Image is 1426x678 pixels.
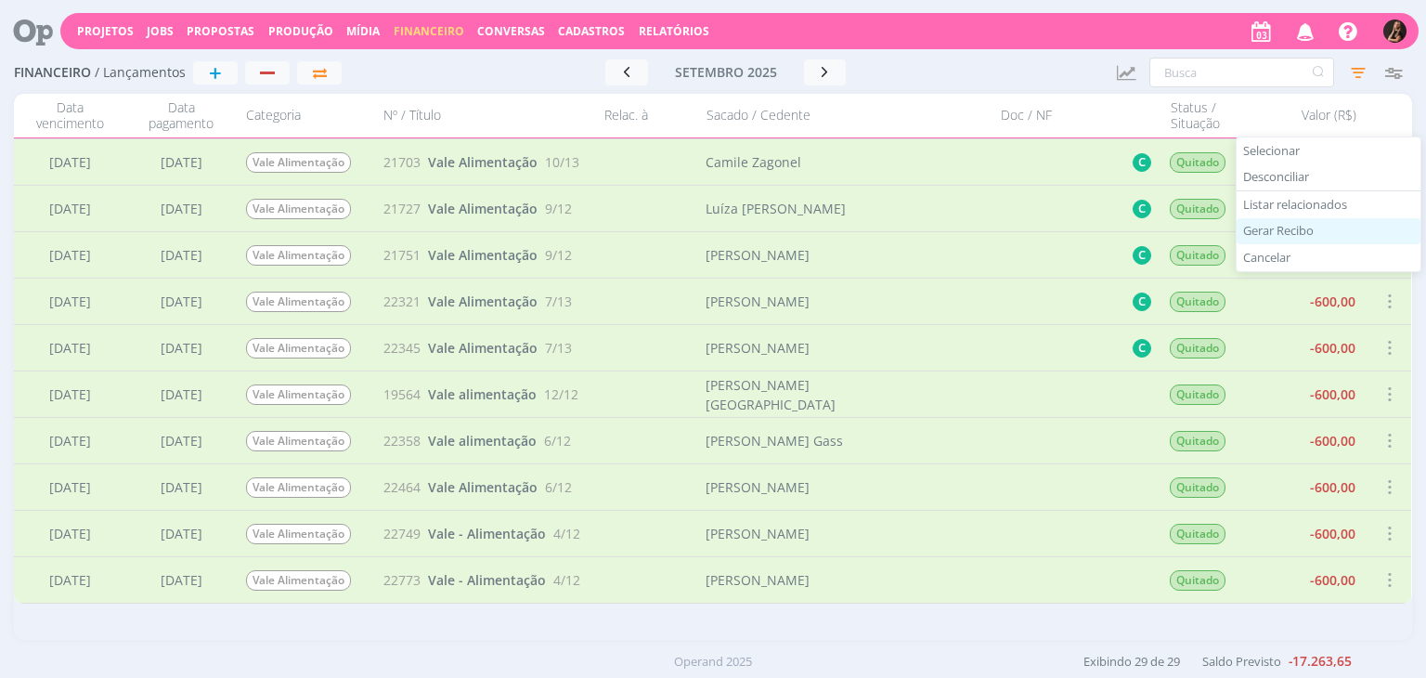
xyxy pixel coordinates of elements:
div: [PERSON_NAME] [707,570,810,590]
span: Vale - Alimentação [428,525,546,542]
div: [DATE] [14,464,125,510]
a: Conversas [477,23,545,39]
span: 6/12 [545,477,572,497]
div: [DATE] [14,418,125,463]
div: Categoria [237,99,376,132]
span: setembro 2025 [675,63,777,81]
button: Relatórios [633,24,715,39]
span: 22345 [383,338,421,358]
div: [DATE] [14,325,125,371]
button: Propostas [181,24,260,39]
span: Vale Alimentação [246,385,351,405]
div: [DATE] [125,325,237,371]
span: Propostas [187,23,254,39]
div: [DATE] [125,279,237,324]
a: Vale alimentação [428,431,537,450]
div: [DATE] [125,511,237,556]
span: Vale - Alimentação [428,571,546,589]
div: Data vencimento [14,99,125,132]
span: Vale Alimentação [428,478,538,496]
div: -600,00 [1254,557,1366,603]
span: Vale Alimentação [428,246,538,264]
span: 21703 [383,152,421,172]
div: Luíza [PERSON_NAME] [707,199,847,218]
span: Financeiro [394,23,464,39]
div: Selecionar [1237,137,1420,164]
div: Gerar Recibo [1237,218,1420,245]
span: Vale Alimentação [246,245,351,266]
div: Camile Zagonel [707,152,802,172]
span: Vale Alimentação [246,338,351,359]
span: Cadastros [558,23,625,39]
div: [DATE] [14,279,125,324]
div: [DATE] [125,139,237,185]
span: Nº / Título [383,108,441,124]
span: Quitado [1171,292,1226,312]
span: 22321 [383,292,421,311]
span: Quitado [1171,245,1226,266]
span: Vale alimentação [428,385,537,403]
span: 21751 [383,245,421,265]
button: C [1134,246,1152,265]
a: Projetos [77,23,134,39]
span: 22358 [383,431,421,450]
div: [DATE] [14,511,125,556]
a: Vale Alimentação [428,199,538,218]
a: Produção [268,23,333,39]
div: -600,00 [1254,418,1366,463]
button: Jobs [141,24,179,39]
div: [PERSON_NAME] [707,524,810,543]
span: Quitado [1171,338,1226,359]
span: Vale Alimentação [246,431,351,451]
span: Quitado [1171,477,1226,498]
span: 12/12 [544,385,578,404]
div: Status / Situação [1161,99,1254,132]
span: Vale Alimentação [246,152,351,173]
span: Vale Alimentação [246,524,351,544]
span: 4/12 [553,524,580,543]
span: Quitado [1171,199,1226,219]
span: 7/13 [545,292,572,311]
span: Quitado [1171,570,1226,591]
a: Jobs [147,23,174,39]
button: C [1134,293,1152,311]
button: + [193,61,238,85]
button: Conversas [472,24,551,39]
div: [PERSON_NAME] [707,245,810,265]
div: [DATE] [125,372,237,417]
span: Vale Alimentação [428,153,538,171]
div: Data pagamento [125,99,237,132]
div: [DATE] [125,186,237,231]
span: Saldo Previsto [1202,653,1281,670]
div: Valor (R$) [1254,99,1366,132]
span: Vale Alimentação [428,200,538,217]
span: Quitado [1171,385,1226,405]
div: [DATE] [14,557,125,603]
a: Vale Alimentação [428,477,538,497]
span: Vale Alimentação [428,339,538,357]
img: L [1383,20,1407,43]
button: C [1134,339,1152,358]
a: Relatórios [639,23,709,39]
button: L [1382,15,1407,47]
span: Vale Alimentação [246,477,351,498]
div: Listar relacionados [1237,191,1420,218]
span: 10/13 [545,152,579,172]
div: Cancelar [1237,244,1420,271]
span: 21727 [383,199,421,218]
div: [DATE] [14,139,125,185]
button: C [1134,200,1152,218]
span: Quitado [1171,431,1226,451]
b: -17.263,65 [1289,652,1352,670]
span: 22749 [383,524,421,543]
div: -600,00 [1254,511,1366,556]
span: 6/12 [544,431,571,450]
div: [PERSON_NAME] [707,477,810,497]
span: / Lançamentos [95,65,186,81]
button: Financeiro [388,24,470,39]
a: Vale Alimentação [428,292,538,311]
button: C [1134,153,1152,172]
div: [PERSON_NAME] [GEOGRAPHIC_DATA] [707,375,920,414]
div: [DATE] [125,464,237,510]
div: [PERSON_NAME] [707,292,810,311]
